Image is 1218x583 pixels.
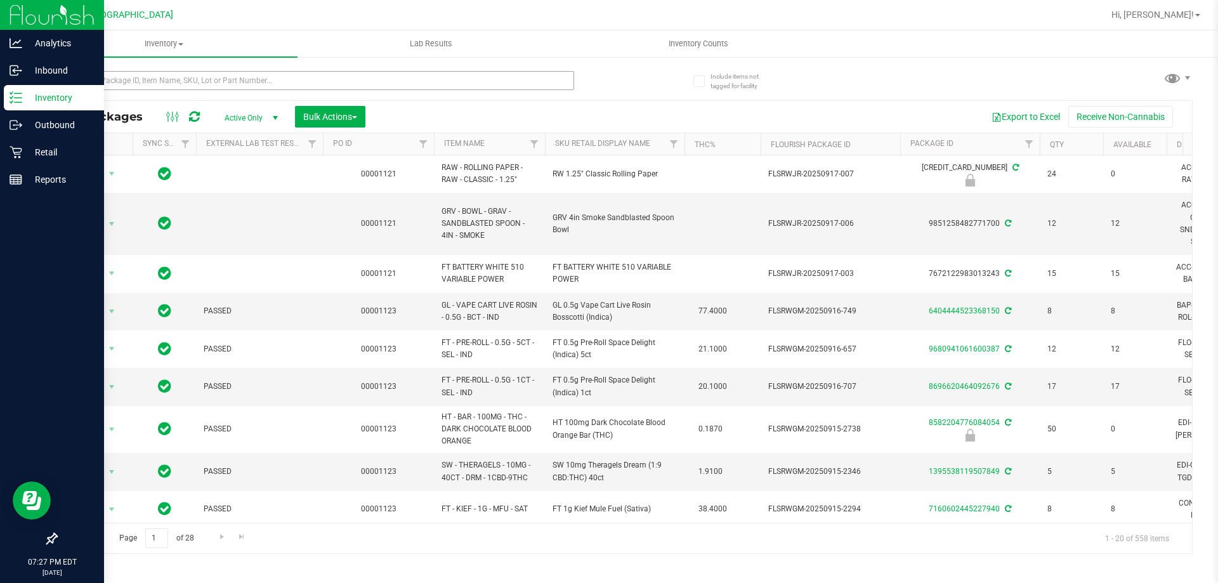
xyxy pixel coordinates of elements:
span: select [104,165,120,183]
p: Inbound [22,63,98,78]
span: 77.4000 [692,302,733,320]
span: Hi, [PERSON_NAME]! [1111,10,1194,20]
span: Page of 28 [108,528,204,548]
a: Flourish Package ID [771,140,851,149]
span: select [104,421,120,438]
span: FT - PRE-ROLL - 0.5G - 1CT - SEL - IND [442,374,537,398]
a: Go to the next page [213,528,231,546]
a: Inventory Counts [565,30,832,57]
span: 17 [1111,381,1159,393]
span: select [104,303,120,320]
span: Sync from Compliance System [1003,418,1011,427]
inline-svg: Reports [10,173,22,186]
a: Inventory [30,30,298,57]
span: FT BATTERY WHITE 510 VARIABLE POWER [553,261,677,285]
span: select [104,463,120,481]
a: Available [1113,140,1151,149]
span: In Sync [158,377,171,395]
span: In Sync [158,462,171,480]
span: FLSRWJR-20250917-003 [768,268,893,280]
button: Receive Non-Cannabis [1068,106,1173,128]
span: Sync from Compliance System [1003,504,1011,513]
span: GRV 4in Smoke Sandblasted Spoon Bowl [553,212,677,236]
span: All Packages [66,110,155,124]
a: 00001123 [361,344,396,353]
p: Outbound [22,117,98,133]
span: [GEOGRAPHIC_DATA] [86,10,173,20]
span: In Sync [158,340,171,358]
input: Search Package ID, Item Name, SKU, Lot or Part Number... [56,71,574,90]
span: Sync from Compliance System [1011,163,1019,172]
inline-svg: Inbound [10,64,22,77]
span: Sync from Compliance System [1003,382,1011,391]
span: 1.9100 [692,462,729,481]
a: Filter [1019,133,1040,155]
span: GL - VAPE CART LIVE ROSIN - 0.5G - BCT - IND [442,299,537,324]
span: 1 - 20 of 558 items [1095,528,1179,547]
a: 00001123 [361,382,396,391]
span: 20.1000 [692,377,733,396]
div: Newly Received [898,174,1042,187]
inline-svg: Retail [10,146,22,159]
a: 6404444523368150 [929,306,1000,315]
div: 9851258482771700 [898,218,1042,230]
a: PO ID [333,139,352,148]
a: 00001123 [361,467,396,476]
span: 0 [1111,168,1159,180]
span: select [104,265,120,282]
span: 5 [1047,466,1096,478]
a: 8582204776084054 [929,418,1000,427]
span: PASSED [204,343,315,355]
span: PASSED [204,423,315,435]
span: HT 100mg Dark Chocolate Blood Orange Bar (THC) [553,417,677,441]
a: Go to the last page [233,528,251,546]
span: FLSRWGM-20250915-2738 [768,423,893,435]
p: Analytics [22,36,98,51]
span: Bulk Actions [303,112,357,122]
div: Launch Hold [898,429,1042,442]
a: Filter [302,133,323,155]
inline-svg: Analytics [10,37,22,49]
span: select [104,378,120,396]
p: 07:27 PM EDT [6,556,98,568]
span: GL 0.5g Vape Cart Live Rosin Bosscotti (Indica) [553,299,677,324]
a: 8696620464092676 [929,382,1000,391]
span: 8 [1047,503,1096,515]
span: FLSRWJR-20250917-006 [768,218,893,230]
span: Include items not tagged for facility [710,72,774,91]
span: In Sync [158,214,171,232]
div: [CREDIT_CARD_NUMBER] [898,162,1042,187]
span: FT 0.5g Pre-Roll Space Delight (Indica) 5ct [553,337,677,361]
span: PASSED [204,381,315,393]
div: 7672122983013243 [898,268,1042,280]
span: FT - KIEF - 1G - MFU - SAT [442,503,537,515]
span: PASSED [204,466,315,478]
a: Filter [413,133,434,155]
a: Qty [1050,140,1064,149]
span: HT - BAR - 100MG - THC - DARK CHOCOLATE BLOOD ORANGE [442,411,537,448]
span: Sync from Compliance System [1003,269,1011,278]
span: 8 [1111,305,1159,317]
span: 12 [1111,218,1159,230]
span: FT 1g Kief Mule Fuel (Sativa) [553,503,677,515]
span: In Sync [158,302,171,320]
button: Export to Excel [983,106,1068,128]
span: SW - THERAGELS - 10MG - 40CT - DRM - 1CBD-9THC [442,459,537,483]
a: 00001123 [361,504,396,513]
input: 1 [145,528,168,548]
inline-svg: Inventory [10,91,22,104]
span: 15 [1111,268,1159,280]
span: select [104,501,120,518]
p: [DATE] [6,568,98,577]
span: In Sync [158,165,171,183]
span: 21.1000 [692,340,733,358]
a: THC% [695,140,716,149]
span: 24 [1047,168,1096,180]
inline-svg: Outbound [10,119,22,131]
a: Filter [524,133,545,155]
a: 7160602445227940 [929,504,1000,513]
span: Sync from Compliance System [1003,306,1011,315]
span: Inventory [30,38,298,49]
a: External Lab Test Result [206,139,306,148]
span: Sync from Compliance System [1003,219,1011,228]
